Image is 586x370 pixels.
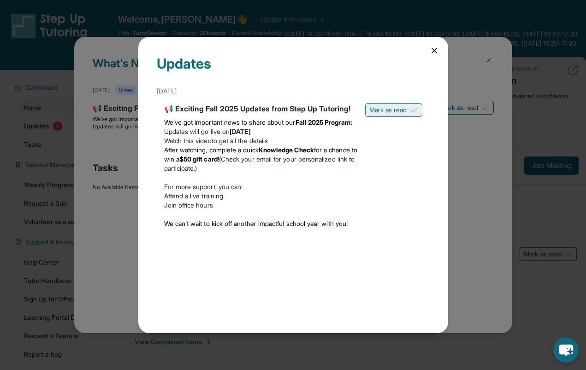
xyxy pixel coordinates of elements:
span: After watching, complete a quick [164,146,259,154]
a: Attend a live training [164,192,224,200]
strong: [DATE] [230,127,251,135]
button: chat-button [553,337,579,363]
a: Join office hours [164,201,213,209]
span: Mark as read [369,105,407,115]
button: Mark as read [365,103,422,117]
div: [DATE] [157,83,430,99]
a: Watch this video [164,137,212,145]
span: ! [218,155,219,163]
strong: $50 gift card [179,155,218,163]
li: to get all the details [164,136,358,145]
span: We can’t wait to kick off another impactful school year with you! [164,220,348,227]
div: 📢 Exciting Fall 2025 Updates from Step Up Tutoring! [164,103,358,114]
p: For more support, you can: [164,182,358,191]
img: Mark as read [411,106,418,114]
li: Updates will go live on [164,127,358,136]
strong: Knowledge Check [259,146,314,154]
li: (Check your email for your personalized link to participate.) [164,145,358,173]
div: Updates [157,55,430,83]
strong: Fall 2025 Program: [296,118,352,126]
span: We’ve got important news to share about our [164,118,296,126]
